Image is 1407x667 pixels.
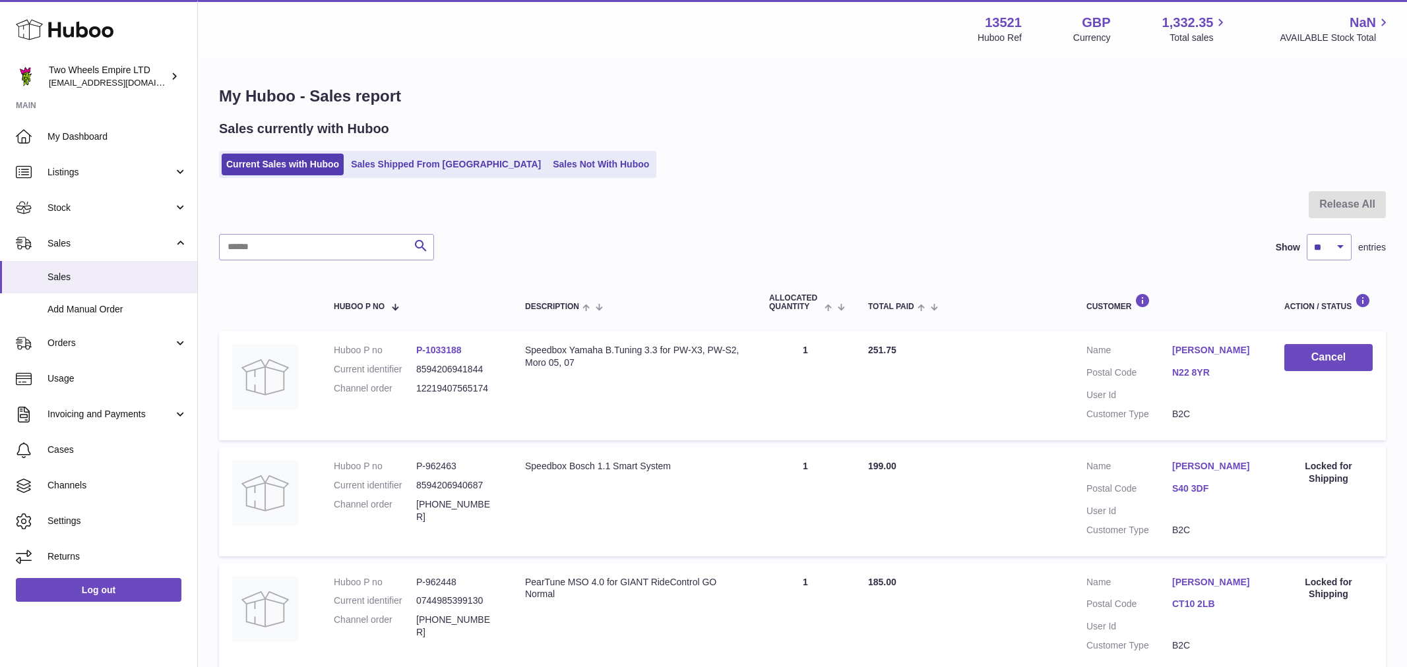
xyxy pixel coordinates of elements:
[416,345,462,355] a: P-1033188
[1086,408,1172,420] dt: Customer Type
[47,337,173,349] span: Orders
[1086,598,1172,614] dt: Postal Code
[525,576,743,601] div: PearTune MSO 4.0 for GIANT RideControl GO Normal
[1172,366,1258,379] a: N22 8YR
[1284,576,1373,601] div: Locked for Shipping
[1086,293,1258,311] div: Customer
[525,344,743,369] div: Speedbox Yamaha B.Tuning 3.3 for PW-X3, PW-S2, Moro 05, 07
[334,303,385,311] span: Huboo P no
[1086,505,1172,517] dt: User Id
[47,237,173,250] span: Sales
[1162,14,1214,32] span: 1,332.35
[219,120,389,138] h2: Sales currently with Huboo
[334,594,416,607] dt: Current identifier
[1284,293,1373,311] div: Action / Status
[416,363,499,376] dd: 8594206941844
[756,331,855,440] td: 1
[985,14,1022,32] strong: 13521
[769,294,821,311] span: ALLOCATED Quantity
[1086,389,1172,401] dt: User Id
[868,461,896,471] span: 199.00
[219,86,1386,107] h1: My Huboo - Sales report
[47,550,187,563] span: Returns
[1358,241,1386,254] span: entries
[334,460,416,473] dt: Huboo P no
[1172,639,1258,652] dd: B2C
[16,67,36,86] img: justas@twowheelsempire.com
[232,344,298,410] img: no-photo.jpg
[334,363,416,376] dt: Current identifier
[416,498,499,523] dd: [PHONE_NUMBER]
[334,479,416,492] dt: Current identifier
[1172,344,1258,357] a: [PERSON_NAME]
[525,303,579,311] span: Description
[1086,482,1172,498] dt: Postal Code
[1172,482,1258,495] a: S40 3DF
[1172,598,1258,610] a: CT10 2LB
[868,345,896,355] span: 251.75
[47,479,187,492] span: Channels
[1086,344,1172,360] dt: Name
[1082,14,1110,32] strong: GBP
[47,166,173,179] span: Listings
[416,576,499,589] dd: P-962448
[47,202,173,214] span: Stock
[868,577,896,587] span: 185.00
[232,460,298,526] img: no-photo.jpg
[49,64,168,89] div: Two Wheels Empire LTD
[334,614,416,639] dt: Channel order
[868,303,914,311] span: Total paid
[1284,344,1373,371] button: Cancel
[548,154,654,175] a: Sales Not With Huboo
[16,578,181,602] a: Log out
[1170,32,1228,44] span: Total sales
[1086,639,1172,652] dt: Customer Type
[1172,576,1258,589] a: [PERSON_NAME]
[1172,460,1258,473] a: [PERSON_NAME]
[1073,32,1111,44] div: Currency
[1162,14,1229,44] a: 1,332.35 Total sales
[1276,241,1300,254] label: Show
[416,614,499,639] dd: [PHONE_NUMBER]
[416,460,499,473] dd: P-962463
[47,444,187,456] span: Cases
[1086,460,1172,476] dt: Name
[47,515,187,527] span: Settings
[1172,408,1258,420] dd: B2C
[334,344,416,357] dt: Huboo P no
[1172,524,1258,536] dd: B2C
[47,408,173,420] span: Invoicing and Payments
[1086,620,1172,633] dt: User Id
[1086,524,1172,536] dt: Customer Type
[49,77,194,88] span: [EMAIL_ADDRESS][DOMAIN_NAME]
[416,594,499,607] dd: 0744985399130
[334,382,416,395] dt: Channel order
[334,576,416,589] dt: Huboo P no
[1350,14,1376,32] span: NaN
[47,130,187,143] span: My Dashboard
[1280,32,1391,44] span: AVAILABLE Stock Total
[756,447,855,556] td: 1
[1284,460,1373,485] div: Locked for Shipping
[978,32,1022,44] div: Huboo Ref
[1086,366,1172,382] dt: Postal Code
[232,576,298,642] img: no-photo.jpg
[416,382,499,395] dd: 12219407565174
[222,154,344,175] a: Current Sales with Huboo
[1086,576,1172,592] dt: Name
[47,372,187,385] span: Usage
[47,271,187,283] span: Sales
[334,498,416,523] dt: Channel order
[416,479,499,492] dd: 8594206940687
[1280,14,1391,44] a: NaN AVAILABLE Stock Total
[47,303,187,316] span: Add Manual Order
[346,154,546,175] a: Sales Shipped From [GEOGRAPHIC_DATA]
[525,460,743,473] div: Speedbox Bosch 1.1 Smart System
